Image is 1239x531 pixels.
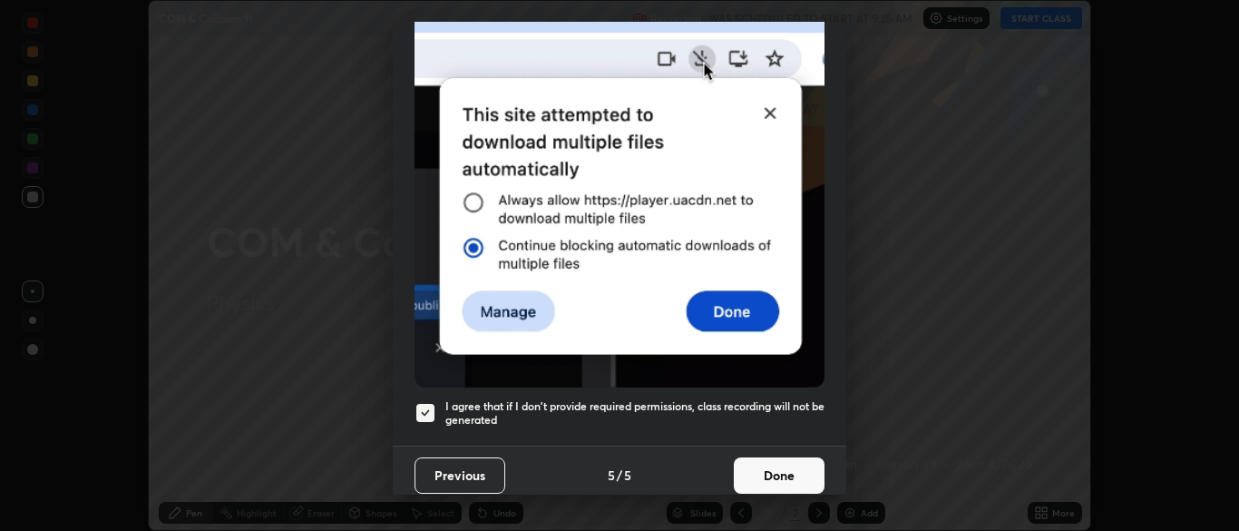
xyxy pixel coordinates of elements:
button: Done [734,457,824,494]
h5: I agree that if I don't provide required permissions, class recording will not be generated [445,399,824,428]
h4: 5 [608,466,615,485]
h4: / [617,466,622,485]
h4: 5 [624,466,631,485]
button: Previous [415,457,505,494]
